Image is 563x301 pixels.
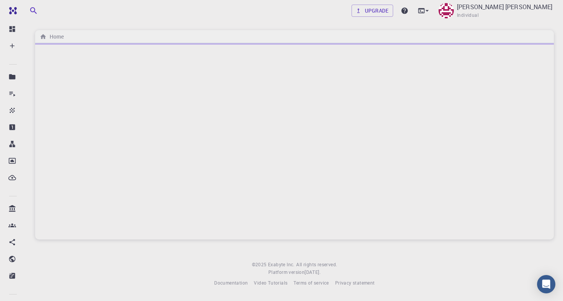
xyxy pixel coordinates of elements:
span: © 2025 [252,261,268,269]
span: Individual [457,11,479,19]
a: Documentation [214,279,248,287]
span: Video Tutorials [254,280,287,286]
a: Upgrade [352,5,393,17]
span: Terms of service [294,280,329,286]
span: [DATE] . [305,269,321,275]
a: Terms of service [294,279,329,287]
a: [DATE]. [305,269,321,276]
h6: Home [47,32,64,41]
img: Sanjay Kumar Mahla [439,3,454,18]
a: Exabyte Inc. [268,261,295,269]
div: Open Intercom Messenger [537,275,555,293]
span: Platform version [268,269,305,276]
img: logo [6,7,17,15]
a: Privacy statement [335,279,375,287]
nav: breadcrumb [38,32,65,41]
p: [PERSON_NAME] [PERSON_NAME] [457,2,552,11]
span: Privacy statement [335,280,375,286]
span: All rights reserved. [296,261,337,269]
span: Documentation [214,280,248,286]
span: Exabyte Inc. [268,261,295,267]
a: Video Tutorials [254,279,287,287]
